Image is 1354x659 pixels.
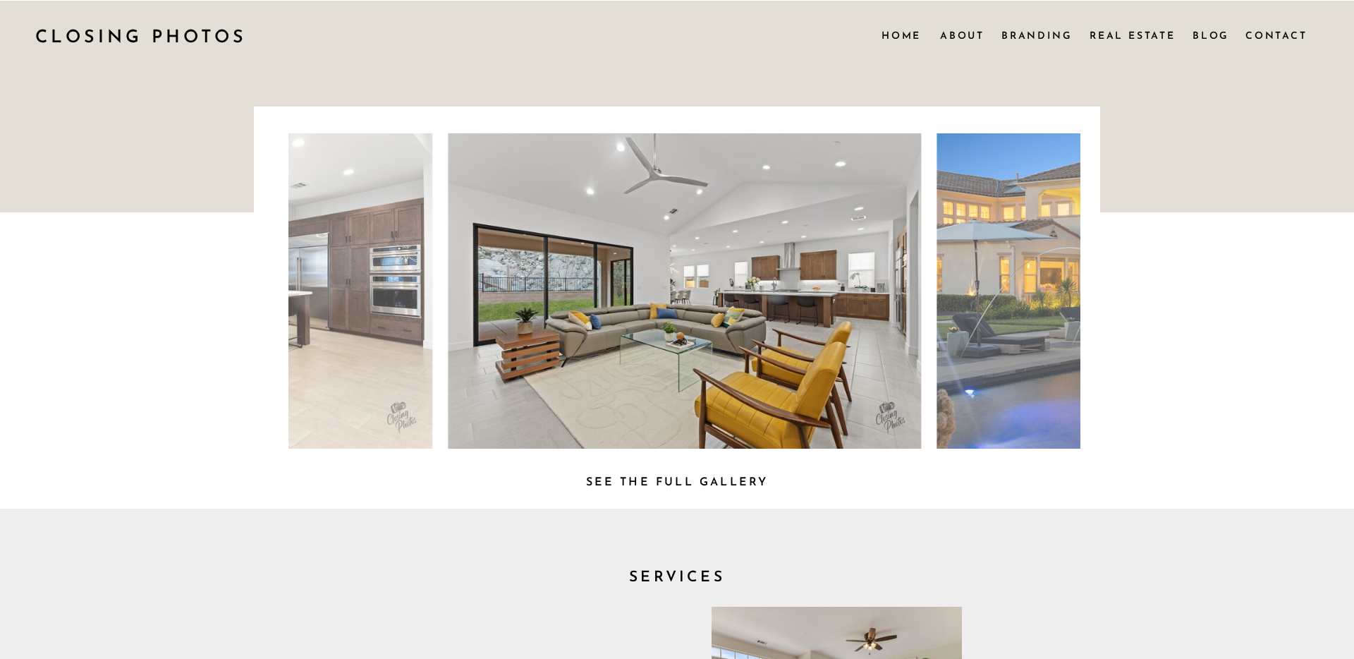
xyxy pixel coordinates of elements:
a: Branding [1001,28,1073,43]
h2: SERVICES [594,564,760,581]
img: Bright and modern living room with a view into the kitchen. Modern furnishings and a view to the ... [448,133,921,449]
a: About [940,28,983,43]
a: Contact [1245,28,1306,43]
a: See the full Gallery [570,473,784,488]
a: Home [882,28,921,43]
a: CLOSING PHOTOS [35,22,260,49]
a: Real Estate [1090,28,1178,43]
a: Blog [1193,28,1231,43]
